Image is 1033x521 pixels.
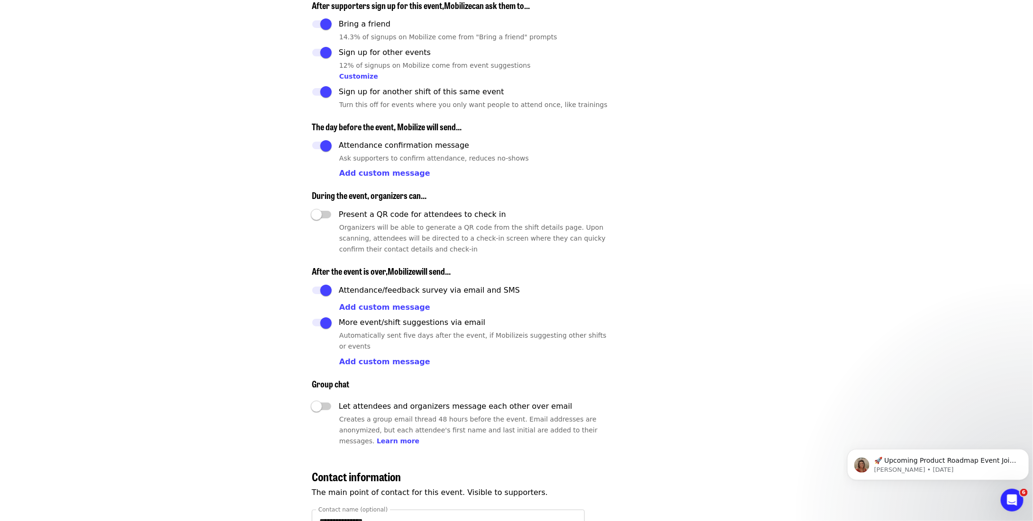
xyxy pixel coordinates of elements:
button: Add custom message [339,302,430,313]
span: More event/shift suggestions via email [339,317,485,328]
span: Contact information [312,468,401,485]
span: Organizers will be able to generate a QR code from the shift details page. Upon scanning, attende... [339,224,606,253]
span: Add custom message [339,357,430,366]
span: Sign up for other events [339,47,431,58]
div: Creates a group email thread 48 hours before the event. Email addresses are anonymized, but each ... [339,414,612,447]
span: The main point of contact for this event . Visible to supporters. [312,488,548,497]
span: The day before the event, Mobilize will send... [312,120,462,133]
span: Add custom message [339,169,430,178]
div: Automatically sent five days after the event, if Mobilize is suggesting other shifts or events [339,330,612,367]
button: Add custom message [339,168,430,179]
span: Bring a friend [339,18,390,30]
span: After the event is over, Mobilize will send... [312,265,451,277]
span: Sign up for another shift of this same event [339,86,504,98]
label: Contact name (optional) [318,507,388,512]
div: Turn this off for events where you only want people to attend once, like trainings [339,99,612,110]
iframe: Intercom notifications message [843,429,1033,495]
button: Customize [339,71,378,82]
span: 6 [1020,489,1028,496]
button: Add custom message [339,356,430,368]
a: Learn more [377,437,419,445]
iframe: Intercom live chat [1001,489,1024,512]
span: Attendance confirmation message [339,140,469,151]
span: During the event, organizers can... [312,189,426,201]
span: Present a QR code for attendees to check in [339,210,506,219]
div: 14.3% of signups on Mobilize come from "Bring a friend" prompts [339,32,612,43]
div: Ask supporters to confirm attendance, reduces no-shows [339,153,612,179]
span: Attendance/feedback survey via email and SMS [339,285,520,296]
div: 12% of signups on Mobilize come from event suggestions [339,60,612,82]
span: Let attendees and organizers message each other over email [339,401,572,412]
span: Add custom message [339,303,430,312]
span: Group chat [312,377,349,390]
